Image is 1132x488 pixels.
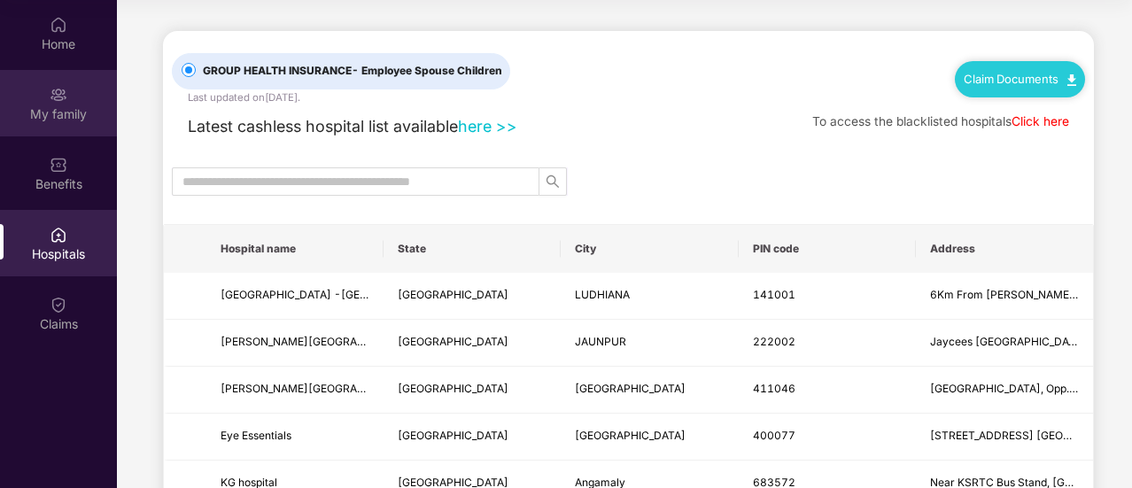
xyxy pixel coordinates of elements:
[1067,74,1076,86] img: svg+xml;base64,PHN2ZyB4bWxucz0iaHR0cDovL3d3dy53My5vcmcvMjAwMC9zdmciIHdpZHRoPSIxMC40IiBoZWlnaHQ9Ij...
[50,226,67,244] img: svg+xml;base64,PHN2ZyBpZD0iSG9zcGl0YWxzIiB4bWxucz0iaHR0cDovL3d3dy53My5vcmcvMjAwMC9zdmciIHdpZHRoPS...
[221,288,452,301] span: [GEOGRAPHIC_DATA] -[GEOGRAPHIC_DATA]
[561,320,738,367] td: JAUNPUR
[753,288,795,301] span: 141001
[384,414,561,461] td: Maharashtra
[916,414,1093,461] td: 3, Milan, 169- Garodia Nagar, 90 Feet Road, Opp. Lavender Bough, Ghatkopar (E)
[221,242,369,256] span: Hospital name
[196,63,509,80] span: GROUP HEALTH INSURANCE
[398,382,508,395] span: [GEOGRAPHIC_DATA]
[206,273,384,320] td: Fortis Hospital -Ludhiana
[539,167,567,196] button: search
[539,174,566,189] span: search
[458,117,517,136] a: here >>
[753,382,795,395] span: 411046
[739,225,916,273] th: PIN code
[50,156,67,174] img: svg+xml;base64,PHN2ZyBpZD0iQmVuZWZpdHMiIHhtbG5zPSJodHRwOi8vd3d3LnczLm9yZy8yMDAwL3N2ZyIgd2lkdGg9Ij...
[575,429,686,442] span: [GEOGRAPHIC_DATA]
[753,429,795,442] span: 400077
[575,288,630,301] span: LUDHIANA
[50,16,67,34] img: svg+xml;base64,PHN2ZyBpZD0iSG9tZSIgeG1sbnM9Imh0dHA6Ly93d3cudzMub3JnLzIwMDAvc3ZnIiB3aWR0aD0iMjAiIG...
[561,367,738,414] td: PUNE
[1012,114,1069,128] a: Click here
[930,242,1079,256] span: Address
[398,288,508,301] span: [GEOGRAPHIC_DATA]
[206,414,384,461] td: Eye Essentials
[221,429,291,442] span: Eye Essentials
[398,335,508,348] span: [GEOGRAPHIC_DATA]
[384,320,561,367] td: Uttar Pradesh
[964,72,1076,86] a: Claim Documents
[916,367,1093,414] td: Satara Road, Opp. PMT Bus Stand, Katraj
[561,414,738,461] td: MUMBAI
[206,367,384,414] td: Sai Sneh Hospital & Diagnostics Centre
[384,273,561,320] td: Punjab
[188,117,458,136] span: Latest cashless hospital list available
[753,335,795,348] span: 222002
[50,296,67,314] img: svg+xml;base64,PHN2ZyBpZD0iQ2xhaW0iIHhtbG5zPSJodHRwOi8vd3d3LnczLm9yZy8yMDAwL3N2ZyIgd2lkdGg9IjIwIi...
[561,225,738,273] th: City
[812,114,1012,128] span: To access the blacklisted hospitals
[916,225,1093,273] th: Address
[206,320,384,367] td: Kamla Hospital
[384,367,561,414] td: Maharashtra
[221,335,419,348] span: [PERSON_NAME][GEOGRAPHIC_DATA]
[916,273,1093,320] td: 6Km From Samrala Chowk, Chandigarh Road
[561,273,738,320] td: LUDHIANA
[916,320,1093,367] td: Jaycees Chowraha Road, Opposite Siddhath Upvan
[206,225,384,273] th: Hospital name
[188,89,300,105] div: Last updated on [DATE] .
[575,335,626,348] span: JAUNPUR
[221,382,527,395] span: [PERSON_NAME][GEOGRAPHIC_DATA] & Diagnostics Centre
[575,382,686,395] span: [GEOGRAPHIC_DATA]
[352,64,502,77] span: - Employee Spouse Children
[384,225,561,273] th: State
[398,429,508,442] span: [GEOGRAPHIC_DATA]
[50,86,67,104] img: svg+xml;base64,PHN2ZyB3aWR0aD0iMjAiIGhlaWdodD0iMjAiIHZpZXdCb3g9IjAgMCAyMCAyMCIgZmlsbD0ibm9uZSIgeG...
